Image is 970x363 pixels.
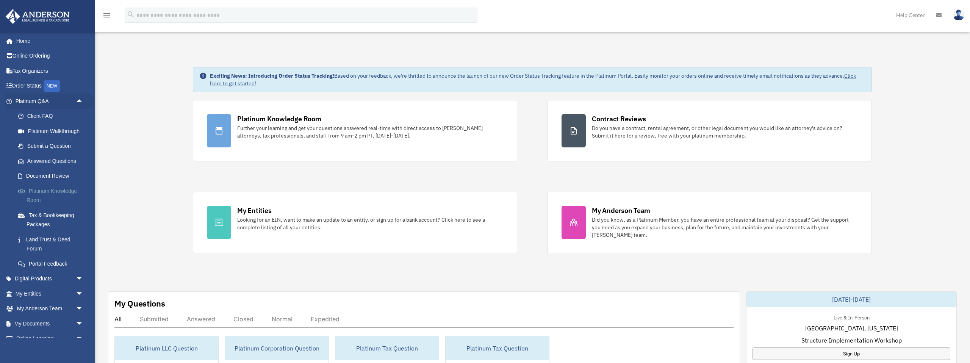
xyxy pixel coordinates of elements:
[11,109,95,124] a: Client FAQ
[140,315,169,323] div: Submitted
[233,315,253,323] div: Closed
[5,286,95,301] a: My Entitiesarrow_drop_down
[311,315,339,323] div: Expedited
[44,80,60,92] div: NEW
[592,216,858,239] div: Did you know, as a Platinum Member, you have an entire professional team at your disposal? Get th...
[114,298,165,309] div: My Questions
[102,13,111,20] a: menu
[5,94,95,109] a: Platinum Q&Aarrow_drop_up
[828,313,876,321] div: Live & In-Person
[115,336,218,360] div: Platinum LLC Question
[5,316,95,331] a: My Documentsarrow_drop_down
[237,206,271,215] div: My Entities
[193,192,517,253] a: My Entities Looking for an EIN, want to make an update to an entity, or sign up for a bank accoun...
[237,124,503,139] div: Further your learning and get your questions answered real-time with direct access to [PERSON_NAM...
[237,216,503,231] div: Looking for an EIN, want to make an update to an entity, or sign up for a bank account? Click her...
[5,63,95,78] a: Tax Organizers
[5,301,95,316] a: My Anderson Teamarrow_drop_down
[335,336,439,360] div: Platinum Tax Question
[210,72,865,87] div: Based on your feedback, we're thrilled to announce the launch of our new Order Status Tracking fe...
[11,139,95,154] a: Submit a Question
[193,100,517,161] a: Platinum Knowledge Room Further your learning and get your questions answered real-time with dire...
[11,256,95,271] a: Portal Feedback
[548,192,872,253] a: My Anderson Team Did you know, as a Platinum Member, you have an entire professional team at your...
[446,336,549,360] div: Platinum Tax Question
[76,286,91,302] span: arrow_drop_down
[11,232,95,256] a: Land Trust & Deed Forum
[76,316,91,332] span: arrow_drop_down
[548,100,872,161] a: Contract Reviews Do you have a contract, rental agreement, or other legal document you would like...
[592,124,858,139] div: Do you have a contract, rental agreement, or other legal document you would like an attorney's ad...
[76,301,91,317] span: arrow_drop_down
[11,183,95,208] a: Platinum Knowledge Room
[5,78,95,94] a: Order StatusNEW
[187,315,215,323] div: Answered
[5,331,95,346] a: Online Learningarrow_drop_down
[801,336,902,345] span: Structure Implementation Workshop
[746,292,956,307] div: [DATE]-[DATE]
[76,331,91,347] span: arrow_drop_down
[76,94,91,109] span: arrow_drop_up
[5,49,95,64] a: Online Ordering
[805,324,898,333] span: [GEOGRAPHIC_DATA], [US_STATE]
[127,10,135,19] i: search
[11,153,95,169] a: Answered Questions
[210,72,334,79] strong: Exciting News: Introducing Order Status Tracking!
[5,271,95,286] a: Digital Productsarrow_drop_down
[5,33,91,49] a: Home
[11,169,95,184] a: Document Review
[3,9,72,24] img: Anderson Advisors Platinum Portal
[953,9,964,20] img: User Pic
[210,72,856,87] a: Click Here to get started!
[114,315,122,323] div: All
[592,206,650,215] div: My Anderson Team
[237,114,321,124] div: Platinum Knowledge Room
[753,347,950,360] a: Sign Up
[11,208,95,232] a: Tax & Bookkeeping Packages
[225,336,329,360] div: Platinum Corporation Question
[272,315,293,323] div: Normal
[76,271,91,287] span: arrow_drop_down
[102,11,111,20] i: menu
[592,114,646,124] div: Contract Reviews
[11,124,95,139] a: Platinum Walkthrough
